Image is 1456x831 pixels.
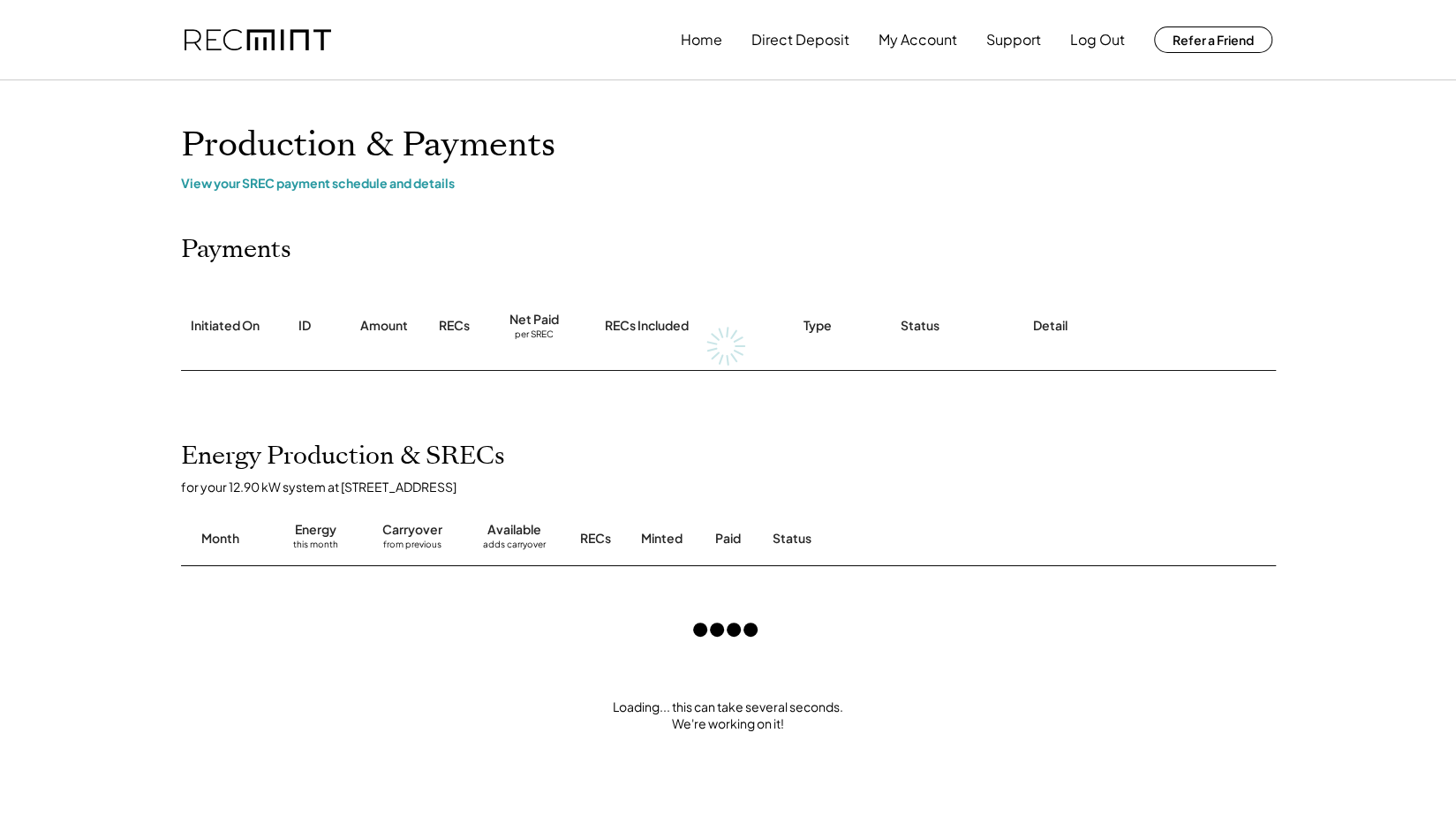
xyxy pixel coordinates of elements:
button: Refer a Friend [1154,26,1272,53]
div: RECs [580,530,611,548]
div: Initiated On [191,317,260,335]
div: Energy [295,521,336,539]
button: Support [986,22,1041,57]
button: Home [681,22,722,57]
h2: Energy Production & SRECs [181,442,505,472]
div: Paid [715,530,741,548]
h1: Production & Payments [181,125,1276,166]
div: Amount [360,317,408,335]
img: recmint-logotype%403x.png [185,29,331,51]
div: ID [298,317,311,335]
h2: Payments [181,235,291,265]
div: Minted [641,530,683,548]
div: Loading... this can take several seconds. We're working on it! [163,699,1294,733]
div: this month [293,539,338,556]
div: per SREC [515,329,554,342]
div: Detail [1033,317,1067,335]
div: Carryover [382,521,442,539]
button: My Account [879,22,957,57]
div: Status [901,317,939,335]
div: Month [201,530,239,548]
button: Direct Deposit [751,22,849,57]
div: Available [487,521,541,539]
div: View your SREC payment schedule and details [181,175,1276,191]
div: RECs [439,317,470,335]
div: Type [803,317,832,335]
div: for your 12.90 kW system at [STREET_ADDRESS] [181,479,1294,495]
button: Log Out [1070,22,1125,57]
div: from previous [383,539,441,556]
div: adds carryover [483,539,546,556]
div: Net Paid [509,311,559,329]
div: RECs Included [605,317,689,335]
div: Status [773,530,1073,548]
